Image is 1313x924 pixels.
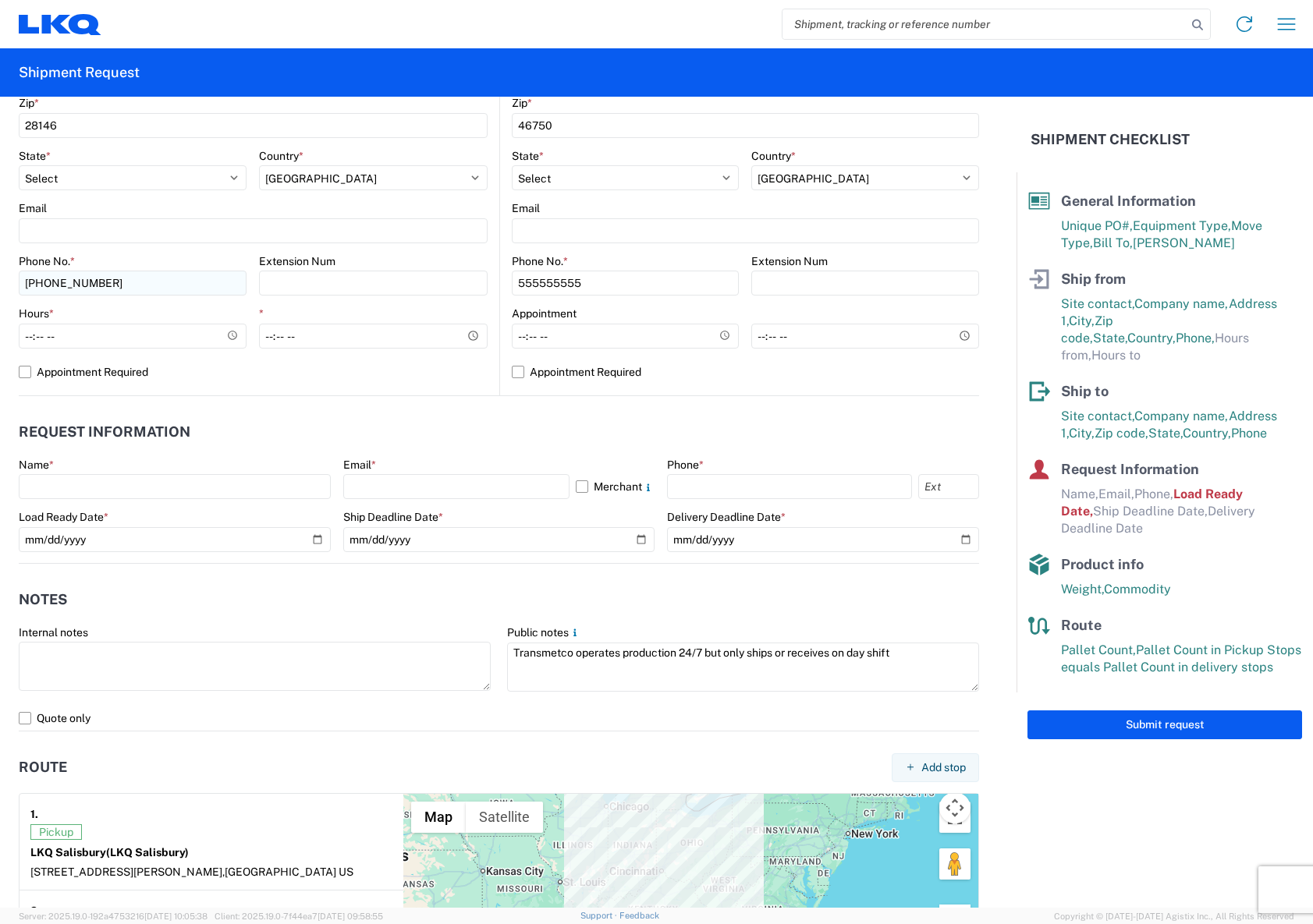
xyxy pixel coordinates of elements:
[619,911,659,920] a: Feedback
[1061,409,1134,423] span: Site contact,
[1183,426,1231,441] span: Country,
[19,63,140,82] h2: Shipment Request
[19,254,75,268] label: Phone No.
[1061,461,1199,477] span: Request Information
[1061,643,1136,657] span: Pallet Count,
[106,846,189,859] span: (LKQ Salisbury)
[892,753,979,782] button: Add stop
[19,96,39,110] label: Zip
[667,510,786,524] label: Delivery Deadline Date
[751,254,828,268] label: Extension Num
[512,254,568,268] label: Phone No.
[1069,426,1095,441] span: City,
[144,912,208,921] span: [DATE] 10:05:38
[1031,130,1190,149] h2: Shipment Checklist
[1061,383,1109,399] span: Ship to
[512,201,540,215] label: Email
[225,866,353,878] span: [GEOGRAPHIC_DATA] US
[507,625,581,639] label: Public notes
[1104,582,1171,597] span: Commodity
[19,306,54,320] label: Hours
[1061,218,1133,233] span: Unique PO#,
[921,760,966,775] span: Add stop
[1027,710,1302,739] button: Submit request
[512,96,532,110] label: Zip
[19,510,108,524] label: Load Ready Date
[1127,331,1176,345] span: Country,
[512,359,980,384] label: Appointment Required
[1061,296,1134,311] span: Site contact,
[19,625,88,639] label: Internal notes
[1148,426,1183,441] span: State,
[1061,487,1098,501] span: Name,
[1061,617,1102,633] span: Route
[1069,313,1095,328] span: City,
[782,9,1187,39] input: Shipment, tracking or reference number
[343,510,443,524] label: Ship Deadline Date
[259,149,303,163] label: Country
[512,149,544,163] label: State
[1231,426,1267,441] span: Phone
[580,911,619,920] a: Support
[19,149,51,163] label: State
[30,824,82,840] span: Pickup
[1176,331,1215,345] span: Phone,
[19,706,979,731] label: Quote only
[1054,909,1294,923] span: Copyright © [DATE]-[DATE] Agistix Inc., All Rights Reserved
[215,912,383,921] span: Client: 2025.19.0-7f44ea7
[411,802,466,833] button: Show street map
[1061,643,1301,674] span: Pallet Count in Pickup Stops equals Pallet Count in delivery stops
[939,848,971,880] button: Drag Pegman onto the map to open Street View
[918,474,979,499] input: Ext
[1061,582,1104,597] span: Weight,
[30,846,189,859] strong: LKQ Salisbury
[19,424,190,440] h2: Request Information
[19,759,67,775] h2: Route
[667,458,704,472] label: Phone
[1133,235,1235,250] span: [PERSON_NAME]
[751,149,796,163] label: Country
[1134,296,1229,311] span: Company name,
[466,802,543,833] button: Show satellite imagery
[1061,556,1144,572] span: Product info
[1093,331,1127,345] span: State,
[259,254,335,268] label: Extension Num
[19,201,47,215] label: Email
[512,306,577,320] label: Appointment
[1061,193,1196,209] span: General Information
[1093,504,1208,519] span: Ship Deadline Date,
[30,866,225,878] span: [STREET_ADDRESS][PERSON_NAME],
[30,805,38,824] strong: 1.
[30,901,41,921] strong: 2.
[318,912,383,921] span: [DATE] 09:58:55
[939,792,971,823] button: Map camera controls
[19,592,67,607] h2: Notes
[19,458,54,472] label: Name
[1098,487,1134,501] span: Email,
[1134,409,1229,423] span: Company name,
[1133,218,1231,233] span: Equipment Type,
[19,359,488,384] label: Appointment Required
[1061,271,1126,287] span: Ship from
[576,474,655,499] label: Merchant
[343,458,376,472] label: Email
[1091,348,1141,363] span: Hours to
[1093,235,1133,250] span: Bill To,
[1095,426,1148,441] span: Zip code,
[19,912,208,921] span: Server: 2025.19.0-192a4753216
[1134,487,1173,501] span: Phone,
